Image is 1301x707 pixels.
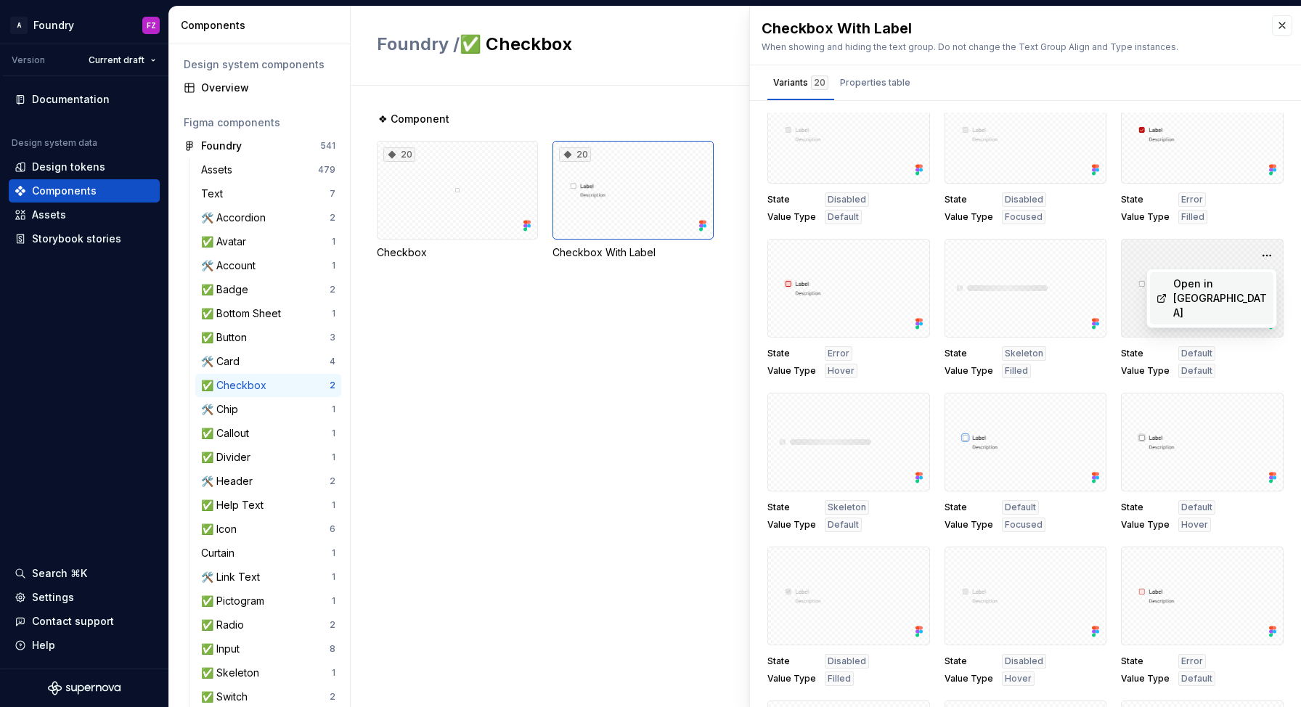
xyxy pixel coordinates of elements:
div: 2 [330,691,335,703]
span: Value Type [945,519,993,531]
span: State [945,655,993,667]
div: 🛠️ Header [201,474,258,489]
div: 🛠️ Accordion [201,211,272,225]
div: 541 [320,140,335,152]
div: Figma components [184,115,335,130]
a: Documentation [9,88,160,111]
button: Contact support [9,610,160,633]
span: Error [1181,194,1203,205]
button: Search ⌘K [9,562,160,585]
div: ✅ Avatar [201,234,252,249]
div: ✅ Button [201,330,253,345]
div: ✅ Divider [201,450,256,465]
a: Design tokens [9,155,160,179]
h2: ✅ Checkbox [377,33,1069,56]
span: Default [828,211,859,223]
a: ✅ Pictogram1 [195,589,341,613]
span: Disabled [1005,655,1043,667]
span: Foundry / [377,33,460,54]
div: Assets [32,208,66,222]
span: State [1121,502,1170,513]
div: ✅ Radio [201,618,250,632]
div: Checkbox With Label [762,18,1257,38]
div: 🛠️ Account [201,258,261,273]
div: 3 [330,332,335,343]
div: 8 [330,643,335,655]
div: Checkbox [377,245,538,260]
span: Hover [1181,519,1208,531]
div: ✅ Pictogram [201,594,270,608]
a: ✅ Radio2 [195,613,341,637]
a: Storybook stories [9,227,160,250]
div: Components [32,184,97,198]
div: 1 [332,236,335,248]
span: Hover [828,365,855,377]
button: AFoundryFZ [3,9,166,41]
span: Error [828,348,849,359]
div: 20 [383,147,415,162]
div: 2 [330,380,335,391]
a: Text7 [195,182,341,205]
span: State [767,348,816,359]
span: Value Type [945,211,993,223]
div: 1 [332,451,335,463]
a: ✅ Input8 [195,637,341,661]
a: 🛠️ Card4 [195,350,341,373]
div: Search ⌘K [32,566,87,581]
span: Value Type [767,211,816,223]
div: ✅ Callout [201,426,255,441]
div: 7 [330,188,335,200]
a: Assets [9,203,160,226]
span: Hover [1005,673,1032,684]
div: Version [12,54,45,66]
div: ✅ Icon [201,522,242,536]
div: Components [181,18,344,33]
span: Default [1181,673,1212,684]
span: Skeleton [1005,348,1043,359]
span: State [767,502,816,513]
a: Open in [GEOGRAPHIC_DATA] [1150,272,1273,324]
div: 479 [318,164,335,176]
span: State [945,502,993,513]
div: 1 [332,499,335,511]
a: ✅ Skeleton1 [195,661,341,684]
div: 🛠️ Link Text [201,570,266,584]
a: ✅ Badge2 [195,278,341,301]
div: 🛠️ Chip [201,402,244,417]
button: Help [9,634,160,657]
span: Disabled [828,194,866,205]
div: 20Checkbox [377,141,538,260]
a: Foundry541 [178,134,341,158]
span: Skeleton [828,502,866,513]
a: ✅ Avatar1 [195,230,341,253]
span: ❖ Component [378,112,449,126]
div: 6 [330,523,335,535]
div: Design system components [184,57,335,72]
span: State [1121,348,1170,359]
div: 1 [332,571,335,583]
div: 1 [332,667,335,679]
span: Default [828,519,859,531]
div: Documentation [32,92,110,107]
span: State [767,194,816,205]
span: Value Type [945,365,993,377]
div: 1 [332,404,335,415]
a: ✅ Help Text1 [195,494,341,517]
div: Assets [201,163,238,177]
a: 🛠️ Link Text1 [195,565,341,589]
span: Value Type [1121,211,1170,223]
div: 20 [559,147,591,162]
div: Overview [201,81,335,95]
span: Value Type [1121,365,1170,377]
a: ✅ Callout1 [195,422,341,445]
div: Settings [32,590,74,605]
a: ✅ Button3 [195,326,341,349]
a: ✅ Checkbox2 [195,374,341,397]
div: 2 [330,212,335,224]
div: 1 [332,308,335,319]
span: State [1121,655,1170,667]
a: 🛠️ Account1 [195,254,341,277]
div: 20Checkbox With Label [552,141,714,260]
div: ✅ Input [201,642,245,656]
span: Value Type [1121,519,1170,531]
